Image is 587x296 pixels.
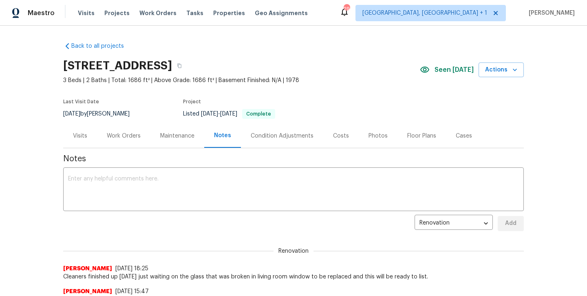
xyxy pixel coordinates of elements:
div: Work Orders [107,132,141,140]
span: Renovation [274,247,313,255]
span: Cleaners finished up [DATE] just waiting on the glass that was broken in living room window to be... [63,273,524,281]
span: Complete [243,111,274,116]
div: Maintenance [160,132,194,140]
div: Floor Plans [407,132,436,140]
div: Photos [369,132,388,140]
span: [DATE] 15:47 [115,289,149,294]
span: Project [183,99,201,104]
div: 29 [344,5,349,13]
div: by [PERSON_NAME] [63,109,139,119]
span: Properties [213,9,245,17]
span: Listed [183,111,275,117]
span: 3 Beds | 2 Baths | Total: 1686 ft² | Above Grade: 1686 ft² | Basement Finished: N/A | 1978 [63,76,420,85]
span: Geo Assignments [255,9,308,17]
div: Notes [214,131,231,140]
span: Tasks [186,10,203,16]
button: Actions [479,62,524,78]
span: [DATE] [220,111,237,117]
span: [PERSON_NAME] [525,9,575,17]
span: [PERSON_NAME] [63,287,112,296]
span: [DATE] [63,111,80,117]
span: Seen [DATE] [435,66,474,74]
div: Visits [73,132,87,140]
span: [DATE] 18:25 [115,266,148,272]
span: [PERSON_NAME] [63,265,112,273]
div: Cases [456,132,472,140]
div: Costs [333,132,349,140]
span: - [201,111,237,117]
span: Maestro [28,9,55,17]
span: Projects [104,9,130,17]
div: Condition Adjustments [251,132,313,140]
span: Last Visit Date [63,99,99,104]
span: Actions [485,65,517,75]
div: Renovation [415,214,493,234]
span: [DATE] [201,111,218,117]
span: Work Orders [139,9,177,17]
a: Back to all projects [63,42,141,50]
button: Copy Address [172,58,187,73]
span: Notes [63,155,524,163]
h2: [STREET_ADDRESS] [63,62,172,70]
span: [GEOGRAPHIC_DATA], [GEOGRAPHIC_DATA] + 1 [362,9,487,17]
span: Visits [78,9,95,17]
